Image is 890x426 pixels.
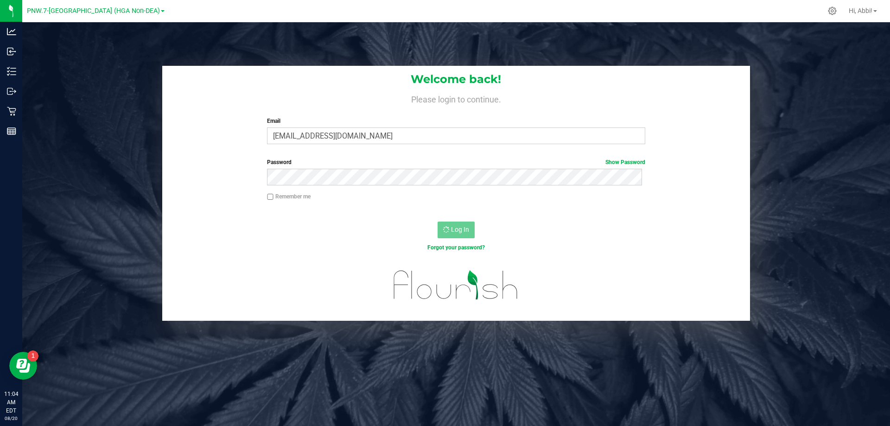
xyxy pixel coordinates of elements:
span: Password [267,159,292,165]
inline-svg: Analytics [7,27,16,36]
input: Remember me [267,194,273,200]
inline-svg: Reports [7,127,16,136]
span: Log In [451,226,469,233]
iframe: Resource center unread badge [27,350,38,362]
h4: Please login to continue. [162,93,750,104]
button: Log In [438,222,475,238]
inline-svg: Outbound [7,87,16,96]
img: flourish_logo.svg [382,261,529,309]
inline-svg: Inventory [7,67,16,76]
h1: Welcome back! [162,73,750,85]
a: Show Password [605,159,645,165]
iframe: Resource center [9,352,37,380]
a: Forgot your password? [427,244,485,251]
inline-svg: Inbound [7,47,16,56]
span: Hi, Abbi! [849,7,872,14]
label: Remember me [267,192,311,201]
p: 11:04 AM EDT [4,390,18,415]
p: 08/20 [4,415,18,422]
label: Email [267,117,645,125]
div: Manage settings [826,6,838,15]
inline-svg: Retail [7,107,16,116]
span: PNW.7-[GEOGRAPHIC_DATA] (HGA Non-DEA) [27,7,160,15]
